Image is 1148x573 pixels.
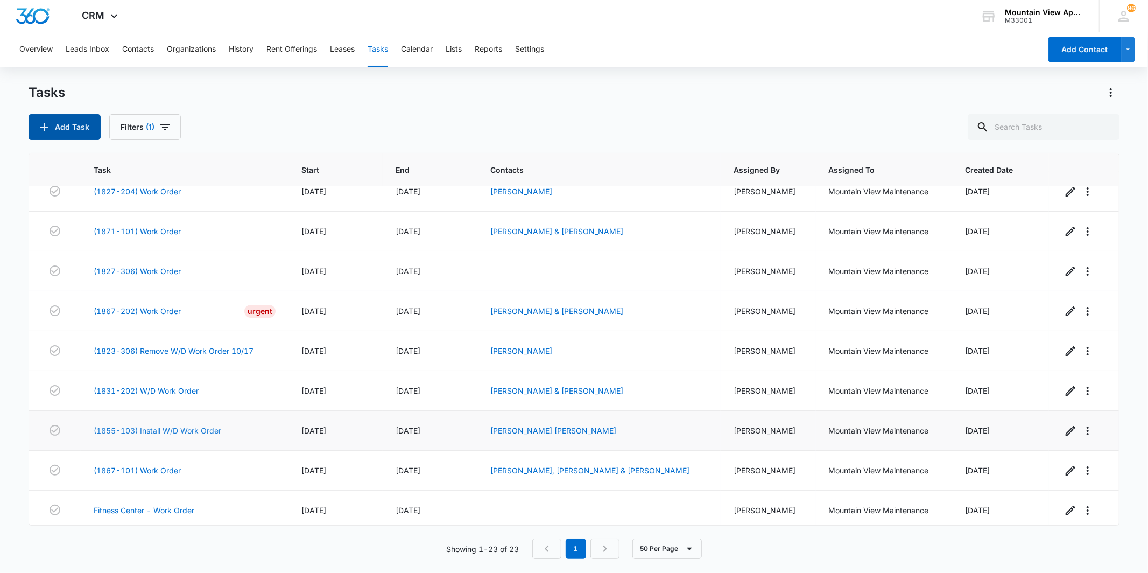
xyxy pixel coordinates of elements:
div: [PERSON_NAME] [734,465,802,476]
div: notifications count [1127,4,1136,12]
span: [DATE] [965,187,990,196]
a: [PERSON_NAME] & [PERSON_NAME] [490,306,623,316]
div: account id [1005,17,1083,24]
span: 96 [1127,4,1136,12]
span: Assigned To [829,164,924,176]
span: [DATE] [965,227,990,236]
a: (1827-204) Work Order [94,186,181,197]
span: CRM [82,10,105,21]
div: [PERSON_NAME] [734,186,802,197]
div: Mountain View Maintenance [829,345,939,357]
a: (1867-202) Work Order [94,305,181,317]
span: [DATE] [301,267,326,276]
span: [DATE] [396,306,420,316]
a: [PERSON_NAME] [490,346,552,355]
button: Calendar [401,32,433,67]
div: [PERSON_NAME] [734,305,802,317]
button: History [229,32,253,67]
span: [DATE] [301,306,326,316]
span: [DATE] [965,346,990,355]
div: [PERSON_NAME] [734,265,802,277]
button: Add Contact [1048,37,1121,62]
a: (1871-101) Work Order [94,226,181,237]
nav: Pagination [532,539,619,559]
button: Rent Offerings [266,32,317,67]
button: Settings [515,32,544,67]
a: (1827-306) Work Order [94,265,181,277]
span: [DATE] [301,506,326,515]
div: account name [1005,8,1083,17]
div: [PERSON_NAME] [734,425,802,436]
div: Mountain View Maintenance [829,265,939,277]
span: [DATE] [965,267,990,276]
input: Search Tasks [968,114,1119,140]
span: [DATE] [396,227,420,236]
button: Lists [446,32,462,67]
a: (1823-306) Remove W/D Work Order 10/17 [94,345,253,357]
span: Start [301,164,354,176]
button: Leads Inbox [66,32,109,67]
button: Leases [330,32,355,67]
a: (1855-103) Install W/D Work Order [94,425,221,436]
span: Task [94,164,260,176]
span: [DATE] [396,466,420,475]
span: [DATE] [965,506,990,515]
span: Created Date [965,164,1020,176]
span: [DATE] [965,466,990,475]
span: [DATE] [396,386,420,395]
p: Showing 1-23 of 23 [447,543,519,555]
span: [DATE] [301,386,326,395]
em: 1 [566,539,586,559]
a: [PERSON_NAME] & [PERSON_NAME] [490,386,623,395]
a: [PERSON_NAME] [490,187,552,196]
span: [DATE] [965,386,990,395]
a: [PERSON_NAME], [PERSON_NAME] & [PERSON_NAME] [490,466,689,475]
span: [DATE] [301,187,326,196]
h1: Tasks [29,85,65,101]
span: [DATE] [301,346,326,355]
div: [PERSON_NAME] [734,226,802,237]
a: Fitness Center - Work Order [94,505,194,516]
a: [PERSON_NAME] [PERSON_NAME] [490,426,616,435]
button: Tasks [368,32,388,67]
div: Mountain View Maintenance [829,385,939,396]
span: [DATE] [396,267,420,276]
button: Overview [19,32,53,67]
span: [DATE] [396,187,420,196]
button: Actions [1102,84,1119,101]
span: (1) [146,123,154,131]
div: Mountain View Maintenance [829,226,939,237]
span: [DATE] [301,466,326,475]
a: (1867-101) Work Order [94,465,181,476]
button: Add Task [29,114,101,140]
div: Mountain View Maintenance [829,186,939,197]
div: Mountain View Maintenance [829,465,939,476]
span: [DATE] [396,506,420,515]
div: [PERSON_NAME] [734,505,802,516]
span: [DATE] [301,426,326,435]
button: Reports [475,32,502,67]
span: End [396,164,448,176]
div: Mountain View Maintenance [829,505,939,516]
button: 50 Per Page [632,539,702,559]
button: Organizations [167,32,216,67]
a: (1831-202) W/D Work Order [94,385,199,396]
div: Mountain View Maintenance [829,305,939,317]
span: Contacts [490,164,693,176]
span: [DATE] [301,227,326,236]
div: Urgent [244,305,276,318]
div: Mountain View Maintenance [829,425,939,436]
button: Filters(1) [109,114,181,140]
span: [DATE] [396,346,420,355]
span: [DATE] [396,426,420,435]
a: [PERSON_NAME] & [PERSON_NAME] [490,227,623,236]
div: [PERSON_NAME] [734,385,802,396]
button: Contacts [122,32,154,67]
span: [DATE] [965,426,990,435]
span: [DATE] [965,306,990,316]
span: Assigned By [734,164,787,176]
div: [PERSON_NAME] [734,345,802,357]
